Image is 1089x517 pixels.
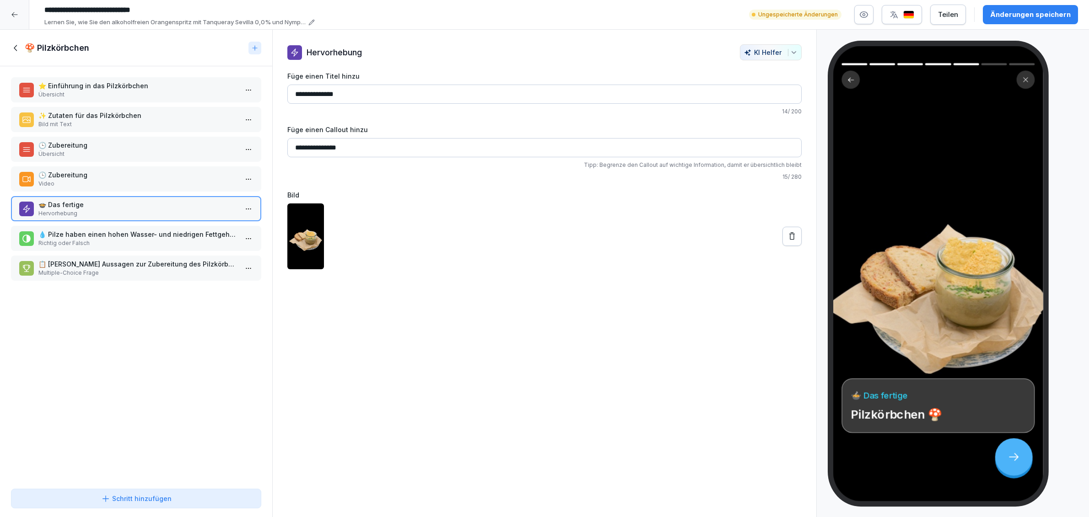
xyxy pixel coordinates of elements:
[38,269,237,277] p: Multiple-Choice Frage
[744,48,798,56] div: KI Helfer
[38,111,237,120] p: ✨ Zutaten für das Pilzkörbchen
[38,91,237,99] p: Übersicht
[38,150,237,158] p: Übersicht
[287,125,802,134] label: Füge einen Callout hinzu
[287,190,802,200] label: Bild
[38,239,237,247] p: Richtig oder Falsch
[38,140,237,150] p: 🕒 Zubereitung
[11,256,261,281] div: 📋 [PERSON_NAME] Aussagen zur Zubereitung des Pilzkörbchens sind korrekt?Multiple-Choice Frage
[287,107,802,116] p: 14 / 200
[287,173,802,181] p: 15 / 280
[307,46,362,59] p: Hervorhebung
[44,18,306,27] p: Lernen Sie, wie Sie den alkoholfreien Orangenspritz mit Tanqueray Sevilla 0,0% und Nymphenburg Se...
[990,10,1071,20] div: Änderungen speichern
[38,229,237,239] p: 💧 Pilze haben einen hohen Wasser- und niedrigen Fettgehalt.
[38,170,237,180] p: 🕒 Zubereitung
[38,209,237,218] p: Hervorhebung
[38,180,237,188] p: Video
[903,11,914,19] img: de.svg
[851,389,1025,401] h4: 🍲 Das fertige
[38,81,237,91] p: ⭐️ Einführung in das Pilzkörbchen
[11,489,261,508] button: Schritt hinzufügen
[851,407,1025,422] p: Pilzkörbchen 🍄
[38,200,237,209] p: 🍲 Das fertige
[287,161,802,169] p: Tipp: Begrenze den Callout auf wichtige Information, damit er übersichtlich bleibt
[11,77,261,102] div: ⭐️ Einführung in das PilzkörbchenÜbersicht
[11,226,261,251] div: 💧 Pilze haben einen hohen Wasser- und niedrigen Fettgehalt.Richtig oder Falsch
[11,137,261,162] div: 🕒 ZubereitungÜbersicht
[25,43,89,53] h1: 🍄 Pilzkörbchen
[740,44,802,60] button: KI Helfer
[38,120,237,128] p: Bild mit Text
[11,166,261,192] div: 🕒 ZubereitungVideo
[101,494,172,503] div: Schritt hinzufügen
[983,5,1078,24] button: Änderungen speichern
[938,10,958,20] div: Teilen
[758,11,838,19] p: Ungespeicherte Änderungen
[930,5,966,25] button: Teilen
[38,259,237,269] p: 📋 [PERSON_NAME] Aussagen zur Zubereitung des Pilzkörbchens sind korrekt?
[11,107,261,132] div: ✨ Zutaten für das PilzkörbchenBild mit Text
[287,203,324,269] img: oxqbr9c4p9b3in54l37us6g6.png
[287,71,802,81] label: Füge einen Titel hinzu
[11,196,261,221] div: 🍲 Das fertigeHervorhebung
